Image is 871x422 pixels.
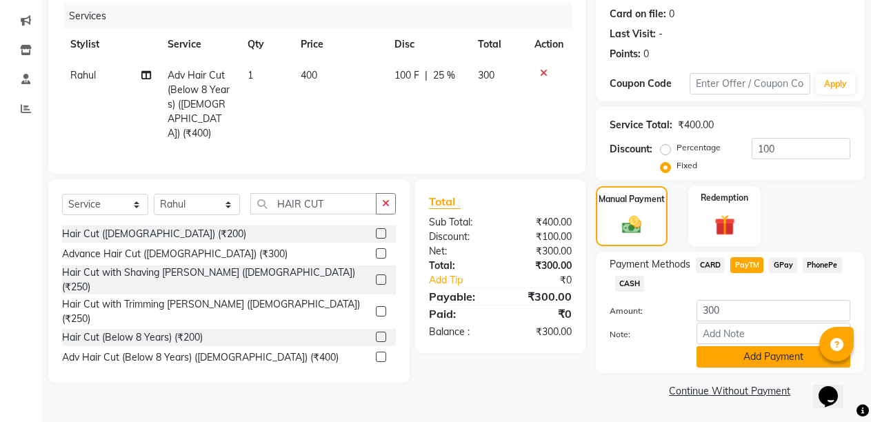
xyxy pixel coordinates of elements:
div: 0 [669,7,674,21]
div: Discount: [610,142,652,157]
span: 25 % [433,68,455,83]
th: Action [526,29,572,60]
div: ₹300.00 [500,259,581,273]
div: ₹0 [514,273,582,288]
div: Hair Cut with Trimming [PERSON_NAME] ([DEMOGRAPHIC_DATA]) (₹250) [62,297,370,326]
label: Amount: [599,305,686,317]
div: Advance Hair Cut ([DEMOGRAPHIC_DATA]) (₹300) [62,247,288,261]
span: 300 [478,69,494,81]
th: Qty [239,29,292,60]
div: ₹400.00 [500,215,581,230]
a: Continue Without Payment [599,384,861,399]
span: CARD [696,257,725,273]
input: Search or Scan [250,193,377,214]
div: ₹0 [500,305,581,322]
div: Hair Cut (Below 8 Years) (₹200) [62,330,203,345]
img: _cash.svg [616,214,648,236]
div: Coupon Code [610,77,690,91]
img: _gift.svg [708,212,742,238]
span: PhonePe [803,257,842,273]
div: ₹300.00 [500,325,581,339]
span: GPay [769,257,797,273]
span: | [425,68,428,83]
label: Manual Payment [599,193,665,205]
span: Adv Hair Cut (Below 8 Years) ([DEMOGRAPHIC_DATA]) (₹400) [168,69,230,139]
div: Net: [419,244,500,259]
th: Disc [386,29,470,60]
div: Points: [610,47,641,61]
span: Payment Methods [610,257,690,272]
span: 400 [301,69,317,81]
th: Service [159,29,239,60]
th: Total [470,29,525,60]
span: Total [429,194,461,209]
label: Percentage [677,141,721,154]
input: Add Note [697,323,850,344]
div: - [659,27,663,41]
div: Paid: [419,305,500,322]
span: PayTM [730,257,763,273]
div: Payable: [419,288,500,305]
span: 1 [248,69,253,81]
div: Hair Cut with Shaving [PERSON_NAME] ([DEMOGRAPHIC_DATA]) (₹250) [62,265,370,294]
span: CASH [615,276,645,292]
div: ₹100.00 [500,230,581,244]
div: Discount: [419,230,500,244]
input: Amount [697,300,850,321]
label: Redemption [701,192,748,204]
div: Total: [419,259,500,273]
div: ₹300.00 [500,244,581,259]
label: Note: [599,328,686,341]
button: Apply [816,74,855,94]
a: Add Tip [419,273,514,288]
th: Stylist [62,29,159,60]
button: Add Payment [697,346,850,368]
span: Rahul [70,69,96,81]
input: Enter Offer / Coupon Code [690,73,810,94]
div: Sub Total: [419,215,500,230]
div: ₹400.00 [678,118,714,132]
label: Fixed [677,159,697,172]
div: 0 [643,47,649,61]
div: Services [63,3,582,29]
div: ₹300.00 [500,288,581,305]
div: Last Visit: [610,27,656,41]
div: Balance : [419,325,500,339]
iframe: chat widget [813,367,857,408]
div: Card on file: [610,7,666,21]
div: Adv Hair Cut (Below 8 Years) ([DEMOGRAPHIC_DATA]) (₹400) [62,350,339,365]
th: Price [292,29,387,60]
span: 100 F [394,68,419,83]
div: Hair Cut ([DEMOGRAPHIC_DATA]) (₹200) [62,227,246,241]
div: Service Total: [610,118,672,132]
